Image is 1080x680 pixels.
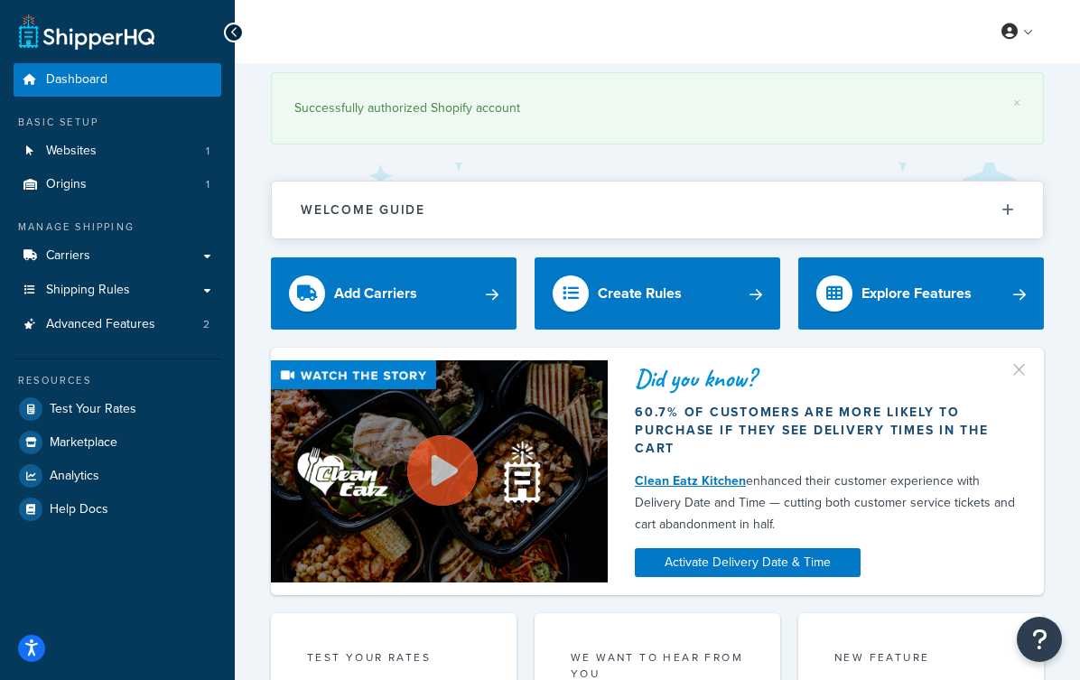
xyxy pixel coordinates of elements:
span: Marketplace [50,435,117,451]
span: 1 [206,177,209,192]
a: Create Rules [535,257,780,330]
li: Websites [14,135,221,168]
span: 1 [206,144,209,159]
div: enhanced their customer experience with Delivery Date and Time — cutting both customer service ti... [635,470,1017,536]
a: Shipping Rules [14,274,221,307]
div: Basic Setup [14,115,221,130]
a: Carriers [14,239,221,273]
span: Websites [46,144,97,159]
a: Dashboard [14,63,221,97]
div: Test your rates [307,649,480,670]
button: Open Resource Center [1017,617,1062,662]
a: Test Your Rates [14,393,221,425]
span: Advanced Features [46,317,155,332]
div: Successfully authorized Shopify account [294,96,1020,121]
div: Add Carriers [334,281,417,306]
a: Analytics [14,460,221,492]
a: Add Carriers [271,257,517,330]
span: Help Docs [50,502,108,517]
a: Explore Features [798,257,1044,330]
a: Activate Delivery Date & Time [635,548,861,577]
img: Video thumbnail [271,360,608,582]
span: Shipping Rules [46,283,130,298]
a: × [1013,96,1020,110]
span: Dashboard [46,72,107,88]
div: New Feature [834,649,1008,670]
div: Manage Shipping [14,219,221,235]
a: Websites1 [14,135,221,168]
div: 60.7% of customers are more likely to purchase if they see delivery times in the cart [635,404,1017,458]
a: Clean Eatz Kitchen [635,471,746,490]
a: Marketplace [14,426,221,459]
a: Advanced Features2 [14,308,221,341]
span: Carriers [46,248,90,264]
div: Resources [14,373,221,388]
li: Advanced Features [14,308,221,341]
a: Origins1 [14,168,221,201]
div: Explore Features [861,281,972,306]
div: Did you know? [635,366,1017,391]
li: Origins [14,168,221,201]
h2: Welcome Guide [301,203,425,217]
span: 2 [203,317,209,332]
span: Test Your Rates [50,402,136,417]
a: Help Docs [14,493,221,526]
div: Create Rules [598,281,682,306]
button: Welcome Guide [272,182,1043,238]
span: Analytics [50,469,99,484]
span: Origins [46,177,87,192]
